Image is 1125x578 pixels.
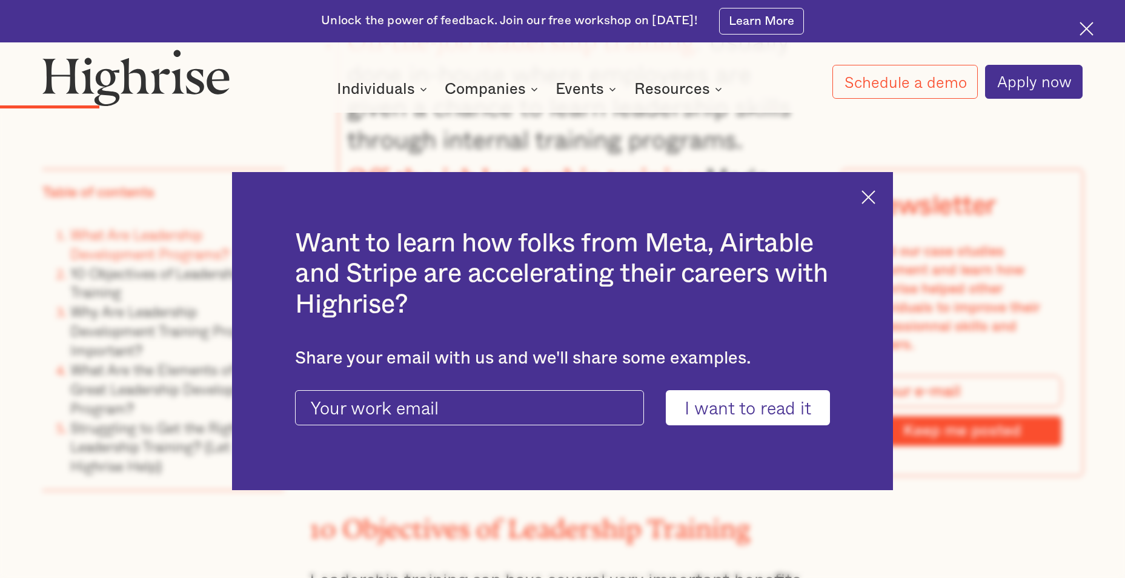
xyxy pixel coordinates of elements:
[337,82,415,96] div: Individuals
[861,190,875,204] img: Cross icon
[295,228,829,320] h2: Want to learn how folks from Meta, Airtable and Stripe are accelerating their careers with Highrise?
[556,82,604,96] div: Events
[337,82,431,96] div: Individuals
[445,82,526,96] div: Companies
[321,13,698,30] div: Unlock the power of feedback. Join our free workshop on [DATE]!
[295,348,829,369] div: Share your email with us and we'll share some examples.
[295,390,829,425] form: current-ascender-blog-article-modal-form
[42,49,230,106] img: Highrise logo
[634,82,726,96] div: Resources
[295,390,643,425] input: Your work email
[556,82,620,96] div: Events
[1080,22,1093,36] img: Cross icon
[634,82,710,96] div: Resources
[985,65,1083,99] a: Apply now
[445,82,542,96] div: Companies
[719,8,804,35] a: Learn More
[666,390,830,425] input: I want to read it
[832,65,978,99] a: Schedule a demo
